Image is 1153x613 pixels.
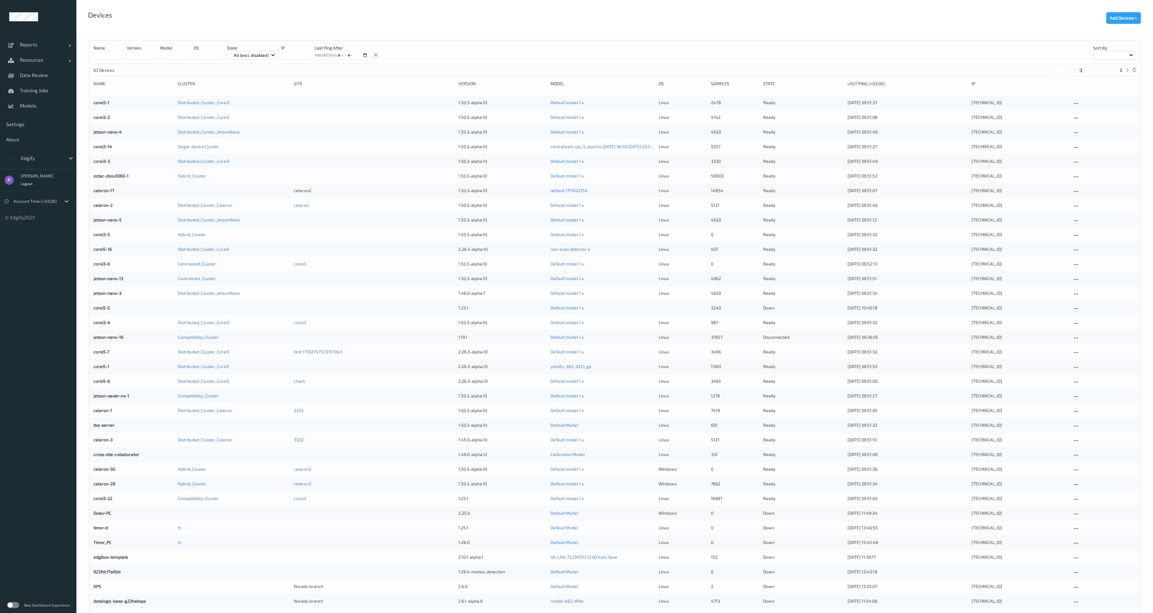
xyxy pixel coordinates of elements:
[659,422,707,428] p: linux
[551,393,584,398] a: Default model 1.x
[551,554,617,560] a: UK_LAB_TS [DATE] 12:00 Auto Save
[93,217,122,222] a: jetson-nano-5
[458,202,546,208] div: 1.50.3-alpha.10
[551,246,590,252] a: non-scan detector a
[972,393,1067,399] div: [TECHNICAL_ID]
[847,100,968,106] div: [DATE] 09:51:37
[178,144,219,149] a: Single-device Cluster
[294,349,342,354] a: test 1718274712.9157043
[551,305,584,310] a: Default model 1.x
[763,188,843,194] p: ready
[93,305,110,310] a: corei5-5
[551,378,584,384] a: Default model 1.x
[458,510,546,516] div: 2.25.0
[458,393,546,399] div: 1.50.3-alpha.10
[763,466,843,472] p: ready
[711,393,759,399] div: 1279
[93,129,122,134] a: jetson-nano-4
[847,305,968,311] div: [DATE] 10:49:18
[972,495,1067,502] div: [TECHNICAL_ID]
[294,203,309,208] a: celeron
[763,407,843,414] p: ready
[711,114,759,120] div: 4142
[93,525,108,530] a: timor-lt
[551,129,584,134] a: Default model 1.x
[659,437,707,443] p: linux
[93,290,122,296] a: jetson-nano-3
[551,452,585,457] a: Calibration Model
[847,319,968,326] div: [DATE] 09:51:32
[659,495,707,502] p: linux
[93,496,112,501] a: corei3-22
[659,275,707,282] p: linux
[93,232,110,237] a: corei3-5
[178,408,232,413] a: Distributed_Cluster_Celeron
[93,466,115,472] a: celeron-30
[763,451,843,458] p: ready
[972,173,1067,179] div: [TECHNICAL_ID]
[551,290,584,296] a: Default model 1.x
[1093,45,1136,51] p: Sort by
[458,290,546,296] div: 1.46.0-alpha.7
[711,451,759,458] div: 331
[178,246,229,252] a: Distributed_Cluster_Corei5
[93,144,112,149] a: corei3-14
[659,114,707,120] p: linux
[127,45,157,51] p: version
[294,481,311,486] a: celeron2
[93,437,113,442] a: celeron-3
[458,334,546,340] div: 1.19.1
[551,217,584,222] a: Default model 1.x
[711,363,759,370] div: 11601
[847,451,968,458] div: [DATE] 09:51:08
[711,173,759,179] div: 58803
[763,144,843,150] p: ready
[711,81,759,87] div: Samples
[178,378,229,384] a: Distributed_Cluster_Corei5
[711,188,759,194] div: 14854
[93,598,146,604] a: datalogic-base-g23hakspe
[972,466,1067,472] div: [TECHNICAL_ID]
[972,100,1067,106] div: [TECHNICAL_ID]
[294,261,306,266] a: corei3
[972,481,1067,487] div: [TECHNICAL_ID]
[972,246,1067,252] div: [TECHNICAL_ID]
[93,422,115,428] a: tbe-server
[972,349,1067,355] div: [TECHNICAL_ID]
[93,45,123,51] p: Name
[847,481,968,487] div: [DATE] 09:51:34
[93,173,129,178] a: zotac-zbox3060-1
[1118,68,1124,73] button: 2
[763,246,843,252] p: ready
[711,334,759,340] div: 37657
[294,320,306,325] a: corei3
[93,452,139,457] a: cross-site-collaborator
[551,173,584,178] a: Default model 1.x
[551,203,584,208] a: Default model 1.x
[763,173,843,179] p: ready
[711,437,759,443] div: 5121
[93,408,112,413] a: celeron-1
[160,45,190,51] p: model
[315,45,368,51] p: Last Ping After
[847,129,968,135] div: [DATE] 09:51:46
[711,466,759,472] div: 0
[659,466,707,472] p: windows
[711,100,759,106] div: 2478
[659,246,707,252] p: linux
[972,305,1067,311] div: [TECHNICAL_ID]
[458,232,546,238] div: 1.50.3-alpha.10
[458,451,546,458] div: 1.49.0-alpha.12
[763,334,843,340] p: disconnected
[711,290,759,296] div: 4620
[711,144,759,150] div: 5557
[178,393,219,398] a: Compatibility_Cluster
[659,100,707,106] p: linux
[93,554,128,560] a: edgibox-template
[458,158,546,164] div: 1.50.3-alpha.10
[847,275,968,282] div: [DATE] 09:51:51
[1106,12,1141,24] button: Add Devices +
[551,569,578,574] a: Default Model
[551,188,587,193] a: default 1711622154
[659,81,707,87] div: OS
